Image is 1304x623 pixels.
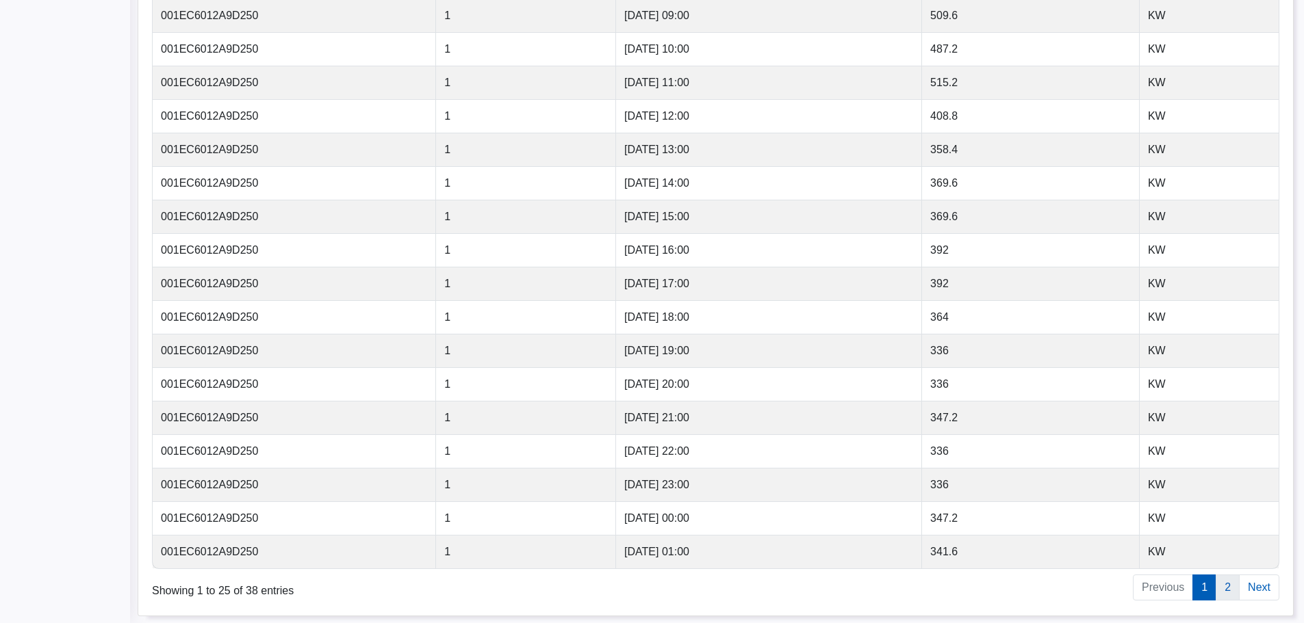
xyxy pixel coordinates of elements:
[1192,574,1216,600] a: 1
[436,300,616,334] td: 1
[616,99,922,133] td: [DATE] 12:00
[1140,66,1279,99] td: KW
[616,367,922,401] td: [DATE] 20:00
[1140,267,1279,300] td: KW
[153,434,436,468] td: 001EC6012A9D250
[922,501,1140,535] td: 347.2
[436,133,616,166] td: 1
[1140,367,1279,401] td: KW
[436,434,616,468] td: 1
[922,401,1140,434] td: 347.2
[922,200,1140,233] td: 369.6
[616,267,922,300] td: [DATE] 17:00
[922,535,1140,568] td: 341.6
[153,267,436,300] td: 001EC6012A9D250
[922,99,1140,133] td: 408.8
[1140,334,1279,367] td: KW
[153,468,436,501] td: 001EC6012A9D250
[616,133,922,166] td: [DATE] 13:00
[616,66,922,99] td: [DATE] 11:00
[153,501,436,535] td: 001EC6012A9D250
[922,334,1140,367] td: 336
[1239,574,1279,600] a: Next
[922,300,1140,334] td: 364
[616,200,922,233] td: [DATE] 15:00
[922,367,1140,401] td: 336
[1140,401,1279,434] td: KW
[153,133,436,166] td: 001EC6012A9D250
[436,468,616,501] td: 1
[153,32,436,66] td: 001EC6012A9D250
[436,32,616,66] td: 1
[153,401,436,434] td: 001EC6012A9D250
[922,66,1140,99] td: 515.2
[616,233,922,267] td: [DATE] 16:00
[153,233,436,267] td: 001EC6012A9D250
[1140,501,1279,535] td: KW
[922,267,1140,300] td: 392
[153,200,436,233] td: 001EC6012A9D250
[616,535,922,568] td: [DATE] 01:00
[1140,200,1279,233] td: KW
[616,434,922,468] td: [DATE] 22:00
[436,166,616,200] td: 1
[616,501,922,535] td: [DATE] 00:00
[436,99,616,133] td: 1
[152,573,610,599] div: Showing 1 to 25 of 38 entries
[616,334,922,367] td: [DATE] 19:00
[616,300,922,334] td: [DATE] 18:00
[436,401,616,434] td: 1
[436,66,616,99] td: 1
[153,66,436,99] td: 001EC6012A9D250
[153,367,436,401] td: 001EC6012A9D250
[436,501,616,535] td: 1
[153,334,436,367] td: 001EC6012A9D250
[922,434,1140,468] td: 336
[1140,300,1279,334] td: KW
[1140,468,1279,501] td: KW
[1140,434,1279,468] td: KW
[616,468,922,501] td: [DATE] 23:00
[436,233,616,267] td: 1
[922,468,1140,501] td: 336
[153,99,436,133] td: 001EC6012A9D250
[922,32,1140,66] td: 487.2
[436,200,616,233] td: 1
[922,166,1140,200] td: 369.6
[1140,233,1279,267] td: KW
[436,367,616,401] td: 1
[153,166,436,200] td: 001EC6012A9D250
[153,535,436,568] td: 001EC6012A9D250
[436,267,616,300] td: 1
[1216,574,1240,600] a: 2
[922,133,1140,166] td: 358.4
[616,32,922,66] td: [DATE] 10:00
[1140,99,1279,133] td: KW
[922,233,1140,267] td: 392
[616,401,922,434] td: [DATE] 21:00
[436,334,616,367] td: 1
[1140,166,1279,200] td: KW
[436,535,616,568] td: 1
[153,300,436,334] td: 001EC6012A9D250
[1140,133,1279,166] td: KW
[1140,32,1279,66] td: KW
[1140,535,1279,568] td: KW
[616,166,922,200] td: [DATE] 14:00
